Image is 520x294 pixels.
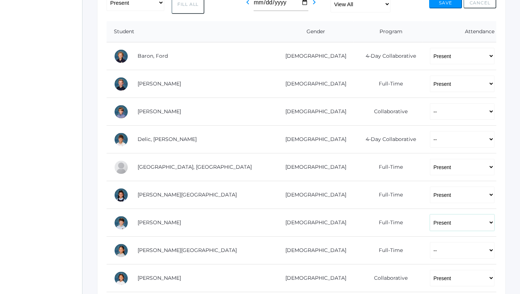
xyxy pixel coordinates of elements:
[273,21,354,42] th: Gender
[138,275,181,281] a: [PERSON_NAME]
[354,264,422,292] td: Collaborative
[310,1,319,8] a: chevron_right
[354,21,422,42] th: Program
[354,98,422,126] td: Collaborative
[138,80,181,87] a: [PERSON_NAME]
[273,237,354,264] td: [DEMOGRAPHIC_DATA]
[138,219,181,226] a: [PERSON_NAME]
[354,181,422,209] td: Full-Time
[423,21,496,42] th: Attendance
[273,153,354,181] td: [DEMOGRAPHIC_DATA]
[354,237,422,264] td: Full-Time
[138,164,252,170] a: [GEOGRAPHIC_DATA], [GEOGRAPHIC_DATA]
[273,42,354,70] td: [DEMOGRAPHIC_DATA]
[273,70,354,98] td: [DEMOGRAPHIC_DATA]
[354,126,422,153] td: 4-Day Collaborative
[138,108,181,115] a: [PERSON_NAME]
[354,70,422,98] td: Full-Time
[273,181,354,209] td: [DEMOGRAPHIC_DATA]
[138,136,197,142] a: Delic, [PERSON_NAME]
[273,264,354,292] td: [DEMOGRAPHIC_DATA]
[114,160,128,175] div: Easton Ferris
[114,104,128,119] div: Jack Crosby
[114,49,128,64] div: Ford Baron
[273,98,354,126] td: [DEMOGRAPHIC_DATA]
[243,1,252,8] a: chevron_left
[138,53,168,59] a: Baron, Ford
[273,126,354,153] td: [DEMOGRAPHIC_DATA]
[114,188,128,202] div: Victoria Harutyunyan
[114,215,128,230] div: William Hibbard
[273,209,354,237] td: [DEMOGRAPHIC_DATA]
[354,153,422,181] td: Full-Time
[354,42,422,70] td: 4-Day Collaborative
[114,271,128,286] div: Lila Lau
[138,191,237,198] a: [PERSON_NAME][GEOGRAPHIC_DATA]
[107,21,273,42] th: Student
[114,77,128,91] div: Brody Bigley
[138,247,237,253] a: [PERSON_NAME][GEOGRAPHIC_DATA]
[114,132,128,147] div: Luka Delic
[114,243,128,258] div: Sofia La Rosa
[354,209,422,237] td: Full-Time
